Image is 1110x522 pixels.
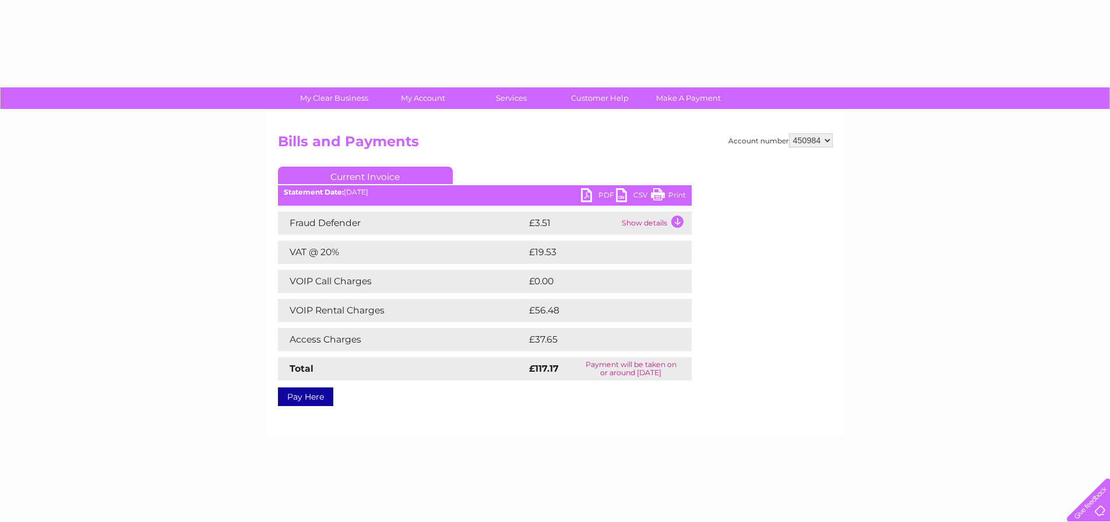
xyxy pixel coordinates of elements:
[375,87,471,109] a: My Account
[463,87,559,109] a: Services
[526,299,669,322] td: £56.48
[526,211,619,235] td: £3.51
[526,241,667,264] td: £19.53
[278,299,526,322] td: VOIP Rental Charges
[278,188,692,196] div: [DATE]
[278,211,526,235] td: Fraud Defender
[278,270,526,293] td: VOIP Call Charges
[526,270,665,293] td: £0.00
[651,188,686,205] a: Print
[619,211,692,235] td: Show details
[529,363,559,374] strong: £117.17
[570,357,692,380] td: Payment will be taken on or around [DATE]
[616,188,651,205] a: CSV
[278,167,453,184] a: Current Invoice
[640,87,737,109] a: Make A Payment
[278,133,833,156] h2: Bills and Payments
[728,133,833,147] div: Account number
[526,328,668,351] td: £37.65
[286,87,382,109] a: My Clear Business
[278,241,526,264] td: VAT @ 20%
[290,363,313,374] strong: Total
[278,387,333,406] a: Pay Here
[284,188,344,196] b: Statement Date:
[581,188,616,205] a: PDF
[278,328,526,351] td: Access Charges
[552,87,648,109] a: Customer Help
